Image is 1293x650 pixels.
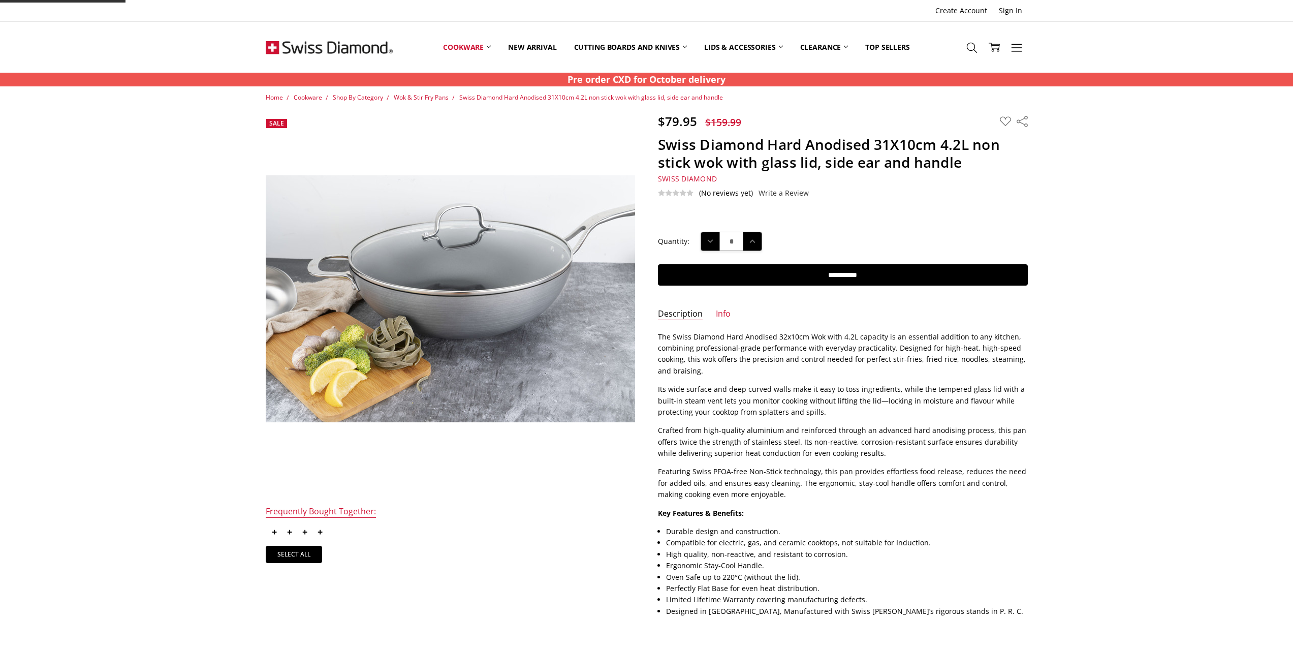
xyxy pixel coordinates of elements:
a: Info [716,308,731,320]
li: Durable design and construction. [666,526,1028,537]
span: $79.95 [658,113,697,130]
div: Frequently Bought Together: [266,506,376,518]
a: Wok & Stir Fry Pans [394,93,449,102]
li: High quality, non-reactive, and resistant to corrosion. [666,549,1028,560]
span: Swiss Diamond [658,174,717,183]
a: Write a Review [759,189,809,197]
span: Sale [269,119,284,128]
a: Lids & Accessories [696,24,791,70]
strong: Key Features & Benefits: [658,508,744,518]
li: Oven Safe up to 220°C (without the lid). [666,572,1028,583]
img: Swiss Diamond Hard Anodised 31X10cm 4.2L non stick wok with glass lid, side ear and handle [266,175,636,422]
li: Designed in [GEOGRAPHIC_DATA], Manufactured with Swiss [PERSON_NAME]’s rigorous stands in P. R. C. [666,606,1028,617]
label: Quantity: [658,236,689,247]
a: Clearance [792,24,857,70]
a: Swiss Diamond Hard Anodised 31X10cm 4.2L non stick wok with glass lid, side ear and handle [459,93,723,102]
a: Cookware [294,93,322,102]
p: Featuring Swiss PFOA-free Non-Stick technology, this pan provides effortless food release, reduce... [658,466,1028,500]
a: Cutting boards and knives [565,24,696,70]
h1: Swiss Diamond Hard Anodised 31X10cm 4.2L non stick wok with glass lid, side ear and handle [658,136,1028,171]
a: Sign In [993,4,1028,18]
li: Limited Lifetime Warranty covering manufacturing defects. [666,594,1028,605]
span: $159.99 [705,115,741,129]
strong: Pre order CXD for October delivery [567,73,726,85]
li: Compatible for electric, gas, and ceramic cooktops, not suitable for Induction. [666,537,1028,548]
a: Home [266,93,283,102]
li: Perfectly Flat Base for even heat distribution. [666,583,1028,594]
a: Cookware [434,24,499,70]
a: Select all [266,546,323,563]
a: Create Account [930,4,993,18]
p: Its wide surface and deep curved walls make it easy to toss ingredients, while the tempered glass... [658,384,1028,418]
p: Crafted from high-quality aluminium and reinforced through an advanced hard anodising process, th... [658,425,1028,459]
a: New arrival [499,24,565,70]
a: Shop By Category [333,93,383,102]
p: The Swiss Diamond Hard Anodised 32x10cm Wok with 4.2L capacity is an essential addition to any ki... [658,331,1028,377]
a: Description [658,308,703,320]
span: (No reviews yet) [699,189,753,197]
li: Ergonomic Stay-Cool Handle. [666,560,1028,571]
a: Top Sellers [857,24,918,70]
img: Free Shipping On Every Order [266,22,393,73]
